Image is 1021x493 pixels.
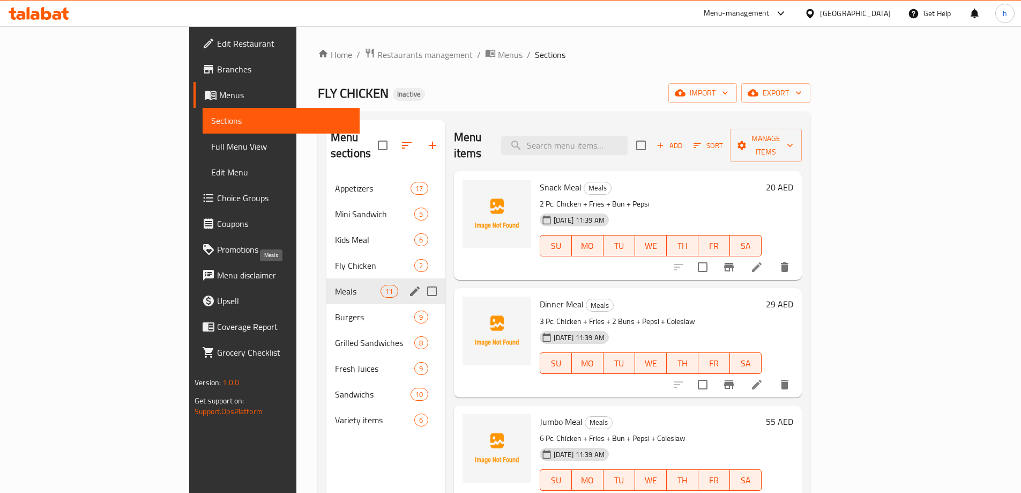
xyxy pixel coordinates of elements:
[691,256,714,278] span: Select to update
[335,311,415,323] span: Burgers
[572,352,603,374] button: MO
[545,473,568,488] span: SU
[576,356,599,371] span: MO
[326,227,445,253] div: Kids Meal6
[195,376,221,389] span: Version:
[211,114,351,127] span: Sections
[211,166,351,179] span: Edit Menu
[217,243,351,256] span: Promotions
[540,315,762,328] p: 3 Pc. Chicken + Fries + 2 Buns + Pepsi + Coleslaw
[415,261,427,271] span: 2
[326,356,445,381] div: Fresh Juices9
[217,346,351,359] span: Grocery Checklist
[485,48,523,62] a: Menus
[639,473,662,488] span: WE
[540,414,583,430] span: Jumbo Meal
[668,83,737,103] button: import
[540,296,584,312] span: Dinner Meal
[655,139,684,152] span: Add
[694,139,723,152] span: Sort
[193,237,360,262] a: Promotions
[584,182,612,195] div: Meals
[411,389,427,400] span: 10
[671,473,694,488] span: TH
[454,129,488,161] h2: Menu items
[667,469,698,491] button: TH
[739,132,793,159] span: Manage items
[335,388,411,401] span: Sandwichs
[477,48,481,61] li: /
[335,233,415,246] span: Kids Meal
[381,286,397,297] span: 11
[585,416,613,429] div: Meals
[335,336,415,349] div: Grilled Sandwiches
[703,356,726,371] span: FR
[677,86,728,100] span: import
[411,388,428,401] div: items
[217,37,351,50] span: Edit Restaurant
[335,259,415,272] span: Fly Chicken
[750,261,763,274] a: Edit menu item
[630,134,652,157] span: Select section
[414,362,428,375] div: items
[691,137,726,154] button: Sort
[535,48,565,61] span: Sections
[716,254,742,280] button: Branch-specific-item
[203,134,360,159] a: Full Menu View
[639,356,662,371] span: WE
[326,407,445,433] div: Variety items6
[193,262,360,288] a: Menu disclaimer
[463,180,531,248] img: Snack Meal
[608,473,631,488] span: TU
[217,320,351,333] span: Coverage Report
[716,372,742,398] button: Branch-specific-item
[687,137,730,154] span: Sort items
[203,108,360,134] a: Sections
[217,269,351,282] span: Menu disclaimer
[217,63,351,76] span: Branches
[203,159,360,185] a: Edit Menu
[335,182,411,195] div: Appetizers
[211,140,351,153] span: Full Menu View
[335,208,415,220] span: Mini Sandwich
[193,288,360,314] a: Upsell
[195,394,244,408] span: Get support on:
[393,88,425,101] div: Inactive
[734,356,757,371] span: SA
[540,197,762,211] p: 2 Pc. Chicken + Fries + Bun + Pepsi
[603,352,635,374] button: TU
[540,432,762,445] p: 6 Pc. Chicken + Fries + Bun + Pepsi + Coleslaw
[414,259,428,272] div: items
[364,48,473,62] a: Restaurants management
[540,179,582,195] span: Snack Meal
[741,83,810,103] button: export
[703,238,726,254] span: FR
[393,90,425,99] span: Inactive
[217,217,351,230] span: Coupons
[820,8,891,19] div: [GEOGRAPHIC_DATA]
[671,356,694,371] span: TH
[549,450,609,460] span: [DATE] 11:39 AM
[415,235,427,245] span: 6
[411,183,427,194] span: 17
[572,469,603,491] button: MO
[750,86,802,100] span: export
[415,364,427,374] span: 9
[381,285,398,298] div: items
[608,356,631,371] span: TU
[415,209,427,219] span: 5
[766,297,793,312] h6: 29 AED
[730,352,762,374] button: SA
[414,208,428,220] div: items
[586,299,613,312] span: Meals
[222,376,239,389] span: 1.0.0
[326,171,445,437] nav: Menu sections
[576,473,599,488] span: MO
[1003,8,1007,19] span: h
[691,373,714,396] span: Select to update
[730,469,762,491] button: SA
[698,352,730,374] button: FR
[652,137,687,154] span: Add item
